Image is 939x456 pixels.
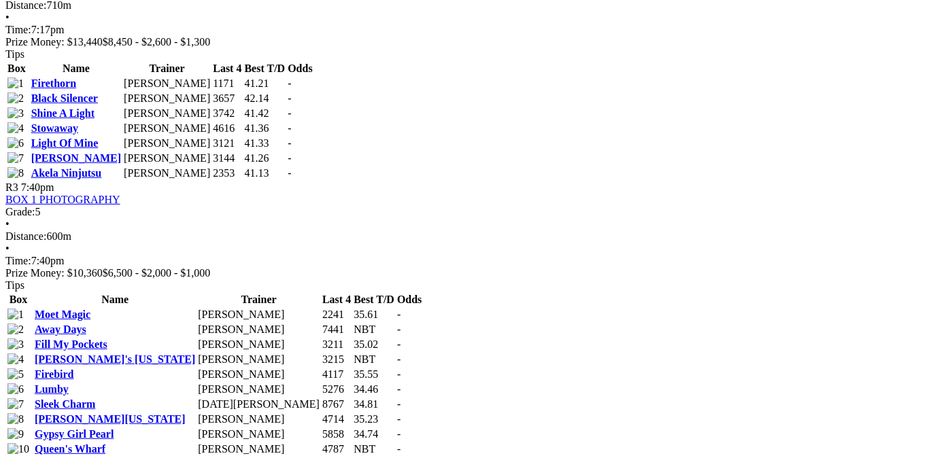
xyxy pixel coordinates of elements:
[353,427,395,441] td: 34.74
[243,166,286,180] td: 41.13
[5,243,10,254] span: •
[7,92,24,105] img: 2
[212,122,242,135] td: 4616
[5,218,10,230] span: •
[288,167,291,179] span: -
[7,398,24,410] img: 7
[103,267,211,279] span: $6,500 - $2,000 - $1,000
[5,206,35,217] span: Grade:
[353,323,395,336] td: NBT
[288,92,291,104] span: -
[243,107,286,120] td: 41.42
[5,24,31,35] span: Time:
[243,92,286,105] td: 42.14
[197,338,320,351] td: [PERSON_NAME]
[5,230,934,243] div: 600m
[353,353,395,366] td: NBT
[288,77,291,89] span: -
[212,152,242,165] td: 3144
[123,122,211,135] td: [PERSON_NAME]
[7,63,26,74] span: Box
[288,122,291,134] span: -
[31,122,78,134] a: Stowaway
[197,323,320,336] td: [PERSON_NAME]
[35,309,90,320] a: Moet Magic
[123,152,211,165] td: [PERSON_NAME]
[7,309,24,321] img: 1
[5,181,18,193] span: R3
[31,77,76,89] a: Firethorn
[31,152,121,164] a: [PERSON_NAME]
[5,267,934,279] div: Prize Money: $10,360
[35,413,186,425] a: [PERSON_NAME][US_STATE]
[7,77,24,90] img: 1
[397,443,400,455] span: -
[322,398,352,411] td: 8767
[397,413,400,425] span: -
[353,308,395,321] td: 35.61
[322,368,352,381] td: 4117
[288,107,291,119] span: -
[197,353,320,366] td: [PERSON_NAME]
[123,62,211,75] th: Trainer
[288,137,291,149] span: -
[197,398,320,411] td: [DATE][PERSON_NAME]
[5,279,24,291] span: Tips
[212,92,242,105] td: 3657
[31,137,99,149] a: Light Of Mine
[322,353,352,366] td: 3215
[35,368,73,380] a: Firebird
[35,443,105,455] a: Queen's Wharf
[5,24,934,36] div: 7:17pm
[7,122,24,135] img: 4
[7,413,24,425] img: 8
[353,398,395,411] td: 34.81
[35,353,195,365] a: [PERSON_NAME]'s [US_STATE]
[197,293,320,306] th: Trainer
[5,255,934,267] div: 7:40pm
[243,137,286,150] td: 41.33
[353,383,395,396] td: 34.46
[197,383,320,396] td: [PERSON_NAME]
[212,166,242,180] td: 2353
[397,323,400,335] span: -
[5,255,31,266] span: Time:
[397,368,400,380] span: -
[35,383,69,395] a: Lumby
[197,427,320,441] td: [PERSON_NAME]
[212,77,242,90] td: 1171
[322,323,352,336] td: 7441
[7,167,24,179] img: 8
[397,383,400,395] span: -
[212,107,242,120] td: 3742
[5,194,120,205] a: BOX 1 PHOTOGRAPHY
[322,427,352,441] td: 5858
[34,293,196,306] th: Name
[5,36,934,48] div: Prize Money: $13,440
[35,428,114,440] a: Gypsy Girl Pearl
[31,107,95,119] a: Shine A Light
[31,62,122,75] th: Name
[353,338,395,351] td: 35.02
[243,152,286,165] td: 41.26
[353,368,395,381] td: 35.55
[7,137,24,150] img: 6
[322,383,352,396] td: 5276
[21,181,54,193] span: 7:40pm
[288,152,291,164] span: -
[123,137,211,150] td: [PERSON_NAME]
[7,338,24,351] img: 3
[197,442,320,456] td: [PERSON_NAME]
[123,107,211,120] td: [PERSON_NAME]
[212,62,242,75] th: Last 4
[322,338,352,351] td: 3211
[7,443,29,455] img: 10
[7,107,24,120] img: 3
[322,413,352,426] td: 4714
[5,230,46,242] span: Distance:
[123,166,211,180] td: [PERSON_NAME]
[322,442,352,456] td: 4787
[7,323,24,336] img: 2
[31,167,102,179] a: Akela Ninjutsu
[322,293,352,306] th: Last 4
